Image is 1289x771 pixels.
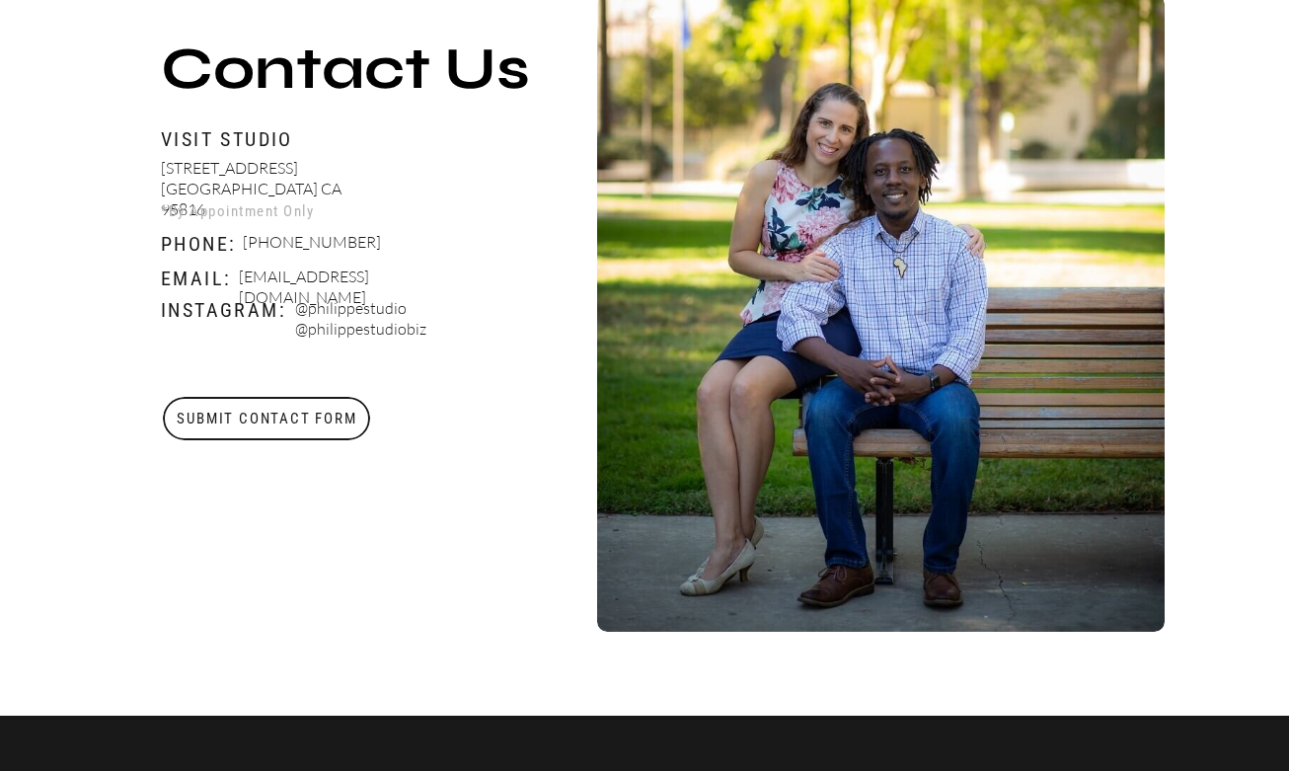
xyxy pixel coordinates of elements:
a: Submit Contact Form [162,397,372,440]
h2: Contact Us [161,39,723,109]
p: Email: [161,267,233,289]
p: Phone: [161,232,264,255]
p: *By Appointment Only [161,203,325,224]
p: Instagram: [161,298,233,321]
p: [STREET_ADDRESS] [GEOGRAPHIC_DATA] CA 95816 [161,158,360,208]
p: [PHONE_NUMBER] [243,232,372,257]
a: BLOG [1164,27,1213,45]
p: [EMAIL_ADDRESS][DOMAIN_NAME] [239,267,471,291]
p: @philippestudio @philippestudiobiz [295,298,527,344]
p: Visit Studio [161,127,548,150]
